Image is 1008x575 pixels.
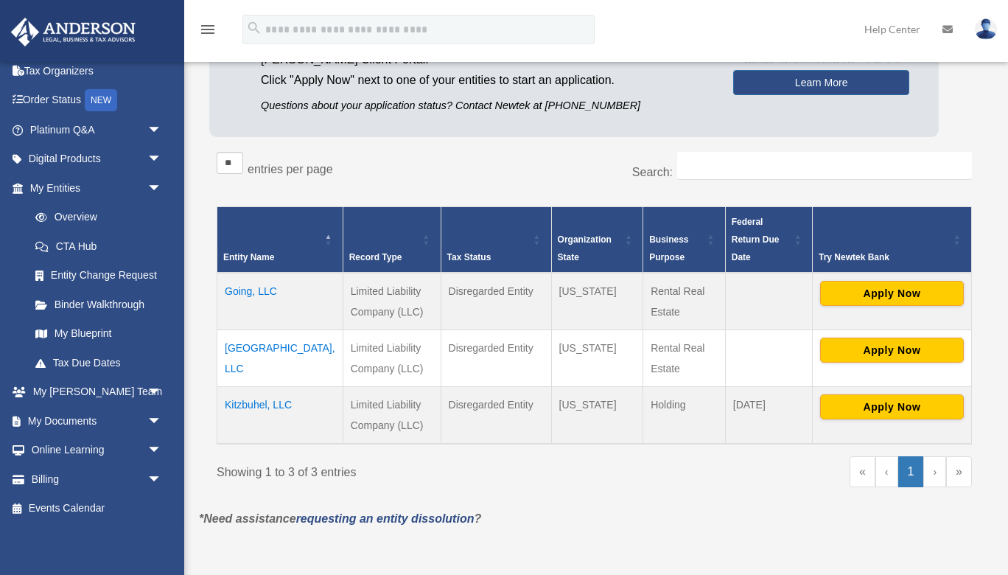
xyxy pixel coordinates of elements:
[733,70,909,95] a: Learn More
[10,464,184,494] a: Billingarrow_drop_down
[732,217,780,262] span: Federal Return Due Date
[7,18,140,46] img: Anderson Advisors Platinum Portal
[217,386,343,444] td: Kitzbuhel, LLC
[946,456,972,487] a: Last
[343,386,441,444] td: Limited Liability Company (LLC)
[21,348,177,377] a: Tax Due Dates
[812,206,971,273] th: Try Newtek Bank : Activate to sort
[147,144,177,175] span: arrow_drop_down
[21,290,177,319] a: Binder Walkthrough
[147,115,177,145] span: arrow_drop_down
[820,338,964,363] button: Apply Now
[725,206,812,273] th: Federal Return Due Date: Activate to sort
[10,436,184,465] a: Online Learningarrow_drop_down
[551,273,643,330] td: [US_STATE]
[10,56,184,86] a: Tax Organizers
[923,456,946,487] a: Next
[725,386,812,444] td: [DATE]
[632,166,673,178] label: Search:
[10,173,177,203] a: My Entitiesarrow_drop_down
[343,273,441,330] td: Limited Liability Company (LLC)
[261,70,711,91] p: Click "Apply Now" next to one of your entities to start an application.
[820,394,964,419] button: Apply Now
[10,115,184,144] a: Platinum Q&Aarrow_drop_down
[199,512,481,525] em: *Need assistance ?
[10,377,184,407] a: My [PERSON_NAME] Teamarrow_drop_down
[441,273,551,330] td: Disregarded Entity
[643,330,726,386] td: Rental Real Estate
[261,97,711,115] p: Questions about your application status? Contact Newtek at [PHONE_NUMBER]
[21,261,177,290] a: Entity Change Request
[349,252,402,262] span: Record Type
[819,248,949,266] div: Try Newtek Bank
[147,406,177,436] span: arrow_drop_down
[21,203,169,232] a: Overview
[199,26,217,38] a: menu
[10,144,184,174] a: Digital Productsarrow_drop_down
[223,252,274,262] span: Entity Name
[850,456,875,487] a: First
[217,456,584,483] div: Showing 1 to 3 of 3 entries
[199,21,217,38] i: menu
[558,234,612,262] span: Organization State
[147,173,177,203] span: arrow_drop_down
[975,18,997,40] img: User Pic
[217,273,343,330] td: Going, LLC
[898,456,924,487] a: 1
[147,464,177,495] span: arrow_drop_down
[10,406,184,436] a: My Documentsarrow_drop_down
[147,377,177,408] span: arrow_drop_down
[643,273,726,330] td: Rental Real Estate
[551,206,643,273] th: Organization State: Activate to sort
[343,206,441,273] th: Record Type: Activate to sort
[343,330,441,386] td: Limited Liability Company (LLC)
[85,89,117,111] div: NEW
[147,436,177,466] span: arrow_drop_down
[643,206,726,273] th: Business Purpose: Activate to sort
[248,163,333,175] label: entries per page
[217,330,343,386] td: [GEOGRAPHIC_DATA], LLC
[820,281,964,306] button: Apply Now
[649,234,688,262] span: Business Purpose
[217,206,343,273] th: Entity Name: Activate to invert sorting
[10,494,184,523] a: Events Calendar
[21,319,177,349] a: My Blueprint
[551,330,643,386] td: [US_STATE]
[447,252,491,262] span: Tax Status
[551,386,643,444] td: [US_STATE]
[441,206,551,273] th: Tax Status: Activate to sort
[21,231,177,261] a: CTA Hub
[246,20,262,36] i: search
[10,86,184,116] a: Order StatusNEW
[441,386,551,444] td: Disregarded Entity
[875,456,898,487] a: Previous
[296,512,475,525] a: requesting an entity dissolution
[643,386,726,444] td: Holding
[441,330,551,386] td: Disregarded Entity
